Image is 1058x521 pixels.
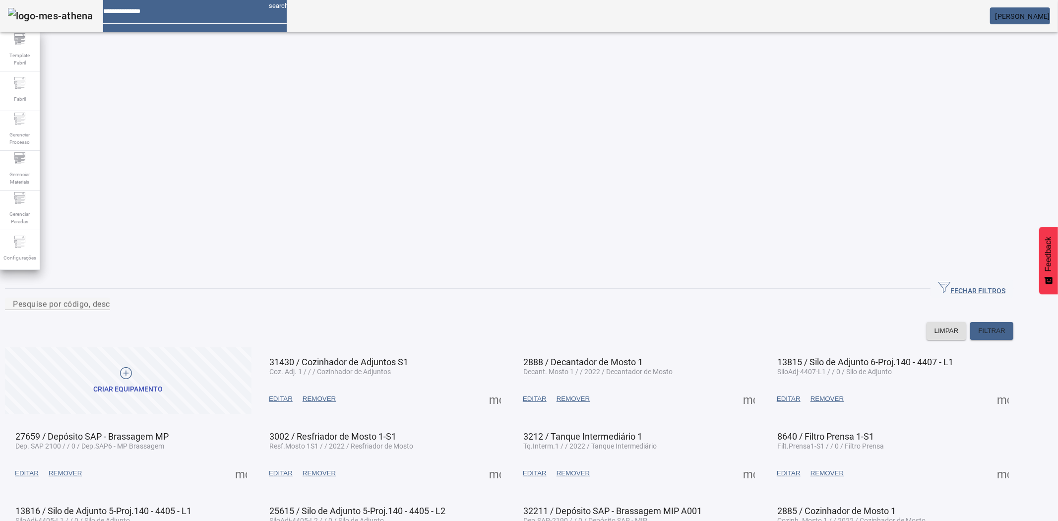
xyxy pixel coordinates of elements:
[264,390,298,408] button: EDITAR
[298,390,341,408] button: REMOVER
[552,464,595,482] button: REMOVER
[523,368,673,376] span: Decant. Mosto 1 / / 2022 / Decantador de Mosto
[557,468,590,478] span: REMOVER
[978,326,1005,336] span: FILTRAR
[934,326,959,336] span: LIMPAR
[13,299,336,309] mat-label: Pesquise por código, descrição, descrição abreviada, capacidade ou ano de fabricação
[523,357,643,367] span: 2888 / Decantador de Mosto 1
[806,464,849,482] button: REMOVER
[5,347,251,414] button: CRIAR EQUIPAMENTO
[298,464,341,482] button: REMOVER
[269,468,293,478] span: EDITAR
[777,357,953,367] span: 13815 / Silo de Adjunto 6-Proj.140 - 4407 - L1
[44,464,87,482] button: REMOVER
[1039,227,1058,294] button: Feedback - Mostrar pesquisa
[557,394,590,404] span: REMOVER
[11,92,29,106] span: Fabril
[523,506,702,516] span: 32211 / Depósito SAP - Brassagem MIP A001
[810,394,844,404] span: REMOVER
[269,431,396,442] span: 3002 / Resfriador de Mosto 1-S1
[303,394,336,404] span: REMOVER
[927,322,967,340] button: LIMPAR
[777,506,896,516] span: 2885 / Cozinhador de Mosto 1
[5,168,35,189] span: Gerenciar Materiais
[94,385,163,394] div: CRIAR EQUIPAMENTO
[1044,237,1053,271] span: Feedback
[994,464,1012,482] button: Mais
[523,431,642,442] span: 3212 / Tanque Intermediário 1
[8,8,93,24] img: logo-mes-athena
[5,128,35,149] span: Gerenciar Processo
[15,506,191,516] span: 13816 / Silo de Adjunto 5-Proj.140 - 4405 - L1
[15,431,169,442] span: 27659 / Depósito SAP - Brassagem MP
[777,468,801,478] span: EDITAR
[0,251,39,264] span: Configurações
[486,390,504,408] button: Mais
[806,390,849,408] button: REMOVER
[269,394,293,404] span: EDITAR
[486,464,504,482] button: Mais
[740,464,758,482] button: Mais
[777,394,801,404] span: EDITAR
[269,442,413,450] span: Resf.Mosto 1S1 / / 2022 / Resfriador de Mosto
[15,442,164,450] span: Dep. SAP 2100 / / 0 / Dep.SAP6 - MP Brassagem
[772,464,806,482] button: EDITAR
[518,390,552,408] button: EDITAR
[523,442,657,450] span: Tq.Interm.1 / / 2022 / Tanque Intermediário
[5,207,35,228] span: Gerenciar Paradas
[996,12,1050,20] span: [PERSON_NAME]
[777,368,892,376] span: SiloAdj-4407-L1 / / 0 / Silo de Adjunto
[269,506,445,516] span: 25615 / Silo de Adjunto 5-Proj.140 - 4405 - L2
[938,281,1005,296] span: FECHAR FILTROS
[523,394,547,404] span: EDITAR
[523,468,547,478] span: EDITAR
[5,49,35,69] span: Template Fabril
[740,390,758,408] button: Mais
[777,442,884,450] span: Filt.Prensa1-S1 / / 0 / Filtro Prensa
[970,322,1013,340] button: FILTRAR
[777,431,874,442] span: 8640 / Filtro Prensa 1-S1
[931,280,1013,298] button: FECHAR FILTROS
[15,468,39,478] span: EDITAR
[10,464,44,482] button: EDITAR
[269,357,408,367] span: 31430 / Cozinhador de Adjuntos S1
[772,390,806,408] button: EDITAR
[49,468,82,478] span: REMOVER
[264,464,298,482] button: EDITAR
[994,390,1012,408] button: Mais
[810,468,844,478] span: REMOVER
[269,368,391,376] span: Coz. Adj. 1 / / / Cozinhador de Adjuntos
[518,464,552,482] button: EDITAR
[232,464,250,482] button: Mais
[552,390,595,408] button: REMOVER
[303,468,336,478] span: REMOVER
